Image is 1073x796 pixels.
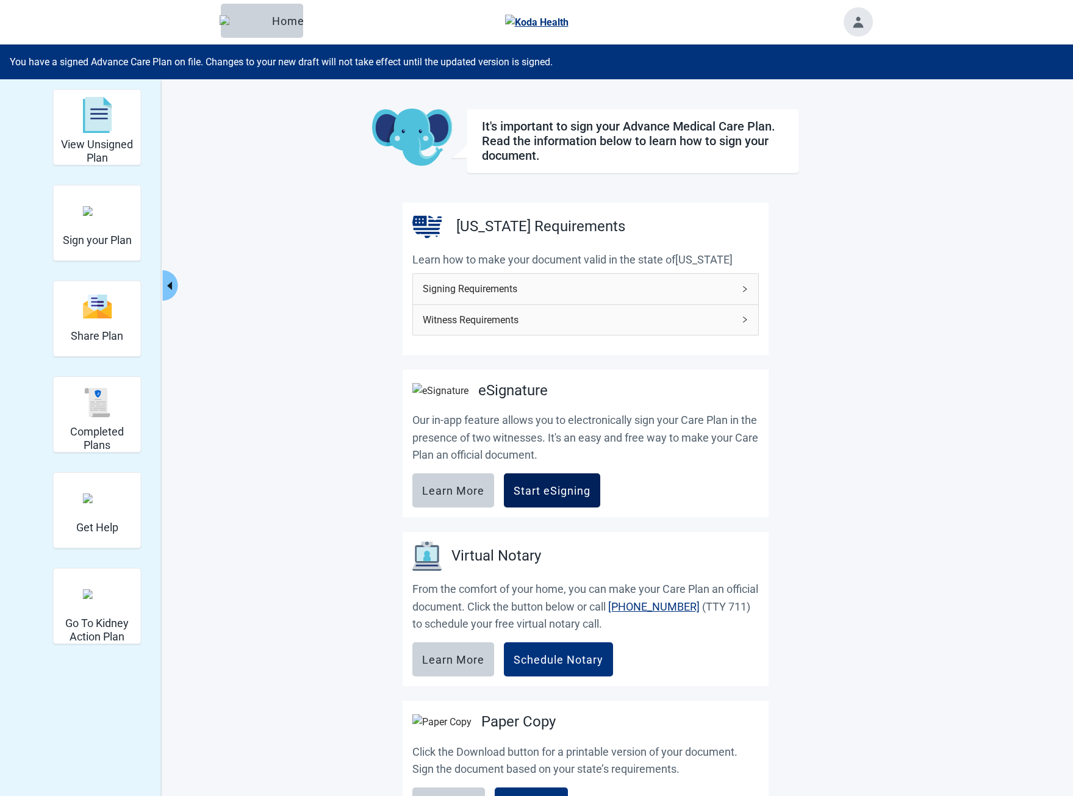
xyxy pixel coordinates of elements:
img: person-question.svg [82,493,112,503]
span: Witness Requirements [423,312,734,328]
h2: eSignature [478,379,548,403]
button: Collapse menu [162,270,178,301]
div: Completed Plans [53,376,142,453]
button: Schedule Notary [504,642,613,676]
button: Learn More [412,473,494,507]
span: right [741,316,748,323]
img: Virtual Notary [412,542,442,571]
button: ElephantHome [221,4,303,38]
div: Sign your Plan [53,185,142,261]
h2: Paper Copy [481,711,556,734]
button: Toggle account menu [844,7,873,37]
img: svg%3e [82,293,112,320]
img: svg%3e [82,97,112,134]
img: svg%3e [82,388,112,417]
button: Learn More [412,642,494,676]
h2: Go To Kidney Action Plan [59,617,136,643]
div: Schedule Notary [514,653,603,665]
div: Start eSigning [514,484,590,497]
h2: [US_STATE] Requirements [456,215,625,238]
div: Signing Requirements [413,274,758,304]
img: Paper Copy [412,714,472,730]
div: Share Plan [53,281,142,357]
span: caret-left [163,280,175,292]
div: Get Help [53,472,142,548]
img: Elephant [220,15,267,26]
div: Witness Requirements [413,305,758,335]
div: Learn More [422,484,484,497]
a: [PHONE_NUMBER] [608,600,700,613]
img: Koda Elephant [372,109,452,167]
h1: It's important to sign your Advance Medical Care Plan. Read the information below to learn how to... [482,119,784,163]
p: From the comfort of your home, you can make your Care Plan an official document. Click the button... [412,581,759,633]
p: Click the Download button for a printable version of your document. Sign the document based on yo... [412,744,759,778]
div: Learn More [422,653,484,665]
h2: Completed Plans [59,425,136,451]
h2: View Unsigned Plan [59,138,136,164]
img: make_plan_official.svg [82,206,112,216]
img: kidney_action_plan.svg [82,589,112,599]
h2: Share Plan [71,329,123,343]
img: eSignature [412,383,468,398]
img: Koda Health [505,15,569,30]
h2: Sign your Plan [63,234,132,247]
p: Learn how to make your document valid in the state of [US_STATE] [412,251,759,268]
div: Home [231,15,293,27]
img: United States [412,212,442,242]
p: Our in-app feature allows you to electronically sign your Care Plan in the presence of two witnes... [412,412,759,464]
div: View Unsigned Plan [53,89,142,165]
h2: Get Help [76,521,118,534]
button: Start eSigning [504,473,600,507]
span: right [741,285,748,293]
span: Signing Requirements [423,281,734,296]
div: Go To Kidney Action Plan [53,568,142,644]
h3: Virtual Notary [451,545,541,568]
